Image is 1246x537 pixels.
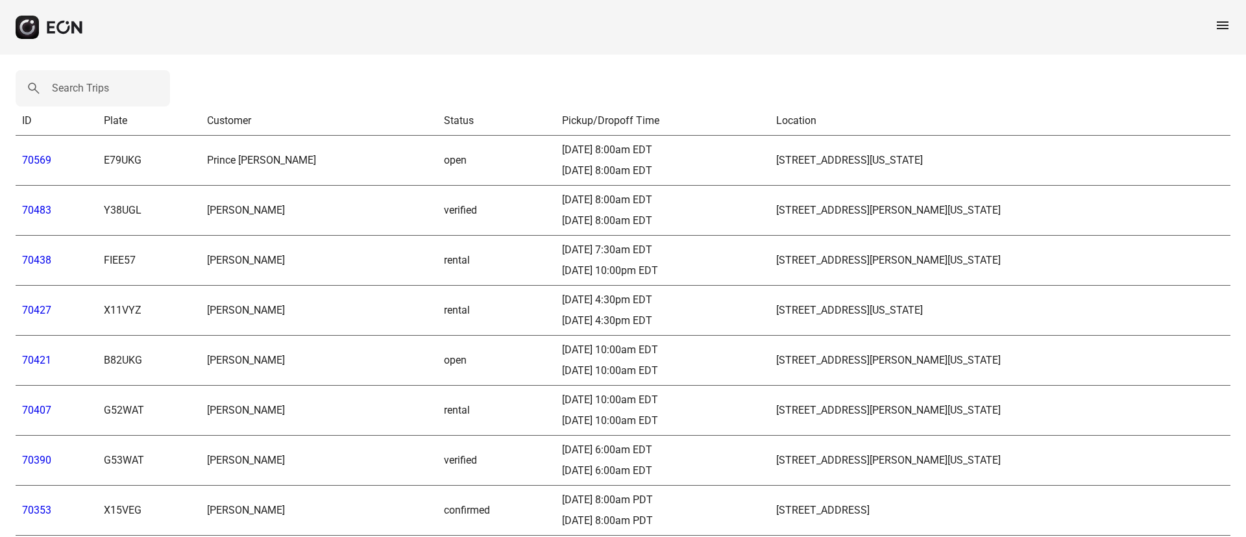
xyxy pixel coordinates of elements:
[562,463,763,479] div: [DATE] 6:00am EDT
[437,486,556,536] td: confirmed
[22,154,51,166] a: 70569
[770,436,1230,486] td: [STREET_ADDRESS][PERSON_NAME][US_STATE]
[562,392,763,408] div: [DATE] 10:00am EDT
[562,492,763,508] div: [DATE] 8:00am PDT
[770,186,1230,236] td: [STREET_ADDRESS][PERSON_NAME][US_STATE]
[770,486,1230,536] td: [STREET_ADDRESS]
[52,81,109,96] label: Search Trips
[562,213,763,229] div: [DATE] 8:00am EDT
[97,436,201,486] td: G53WAT
[97,286,201,336] td: X11VYZ
[437,236,556,286] td: rental
[22,304,51,316] a: 70427
[201,186,437,236] td: [PERSON_NAME]
[97,186,201,236] td: Y38UGL
[97,336,201,386] td: B82UKG
[97,236,201,286] td: FIEE57
[562,163,763,179] div: [DATE] 8:00am EDT
[562,413,763,429] div: [DATE] 10:00am EDT
[201,236,437,286] td: [PERSON_NAME]
[22,504,51,516] a: 70353
[22,254,51,266] a: 70438
[770,136,1230,186] td: [STREET_ADDRESS][US_STATE]
[562,242,763,258] div: [DATE] 7:30am EDT
[770,386,1230,436] td: [STREET_ADDRESS][PERSON_NAME][US_STATE]
[437,336,556,386] td: open
[201,486,437,536] td: [PERSON_NAME]
[201,336,437,386] td: [PERSON_NAME]
[201,136,437,186] td: Prince [PERSON_NAME]
[770,286,1230,336] td: [STREET_ADDRESS][US_STATE]
[562,292,763,308] div: [DATE] 4:30pm EDT
[437,136,556,186] td: open
[97,386,201,436] td: G52WAT
[22,404,51,416] a: 70407
[22,354,51,366] a: 70421
[562,263,763,279] div: [DATE] 10:00pm EDT
[97,136,201,186] td: E79UKG
[437,106,556,136] th: Status
[770,236,1230,286] td: [STREET_ADDRESS][PERSON_NAME][US_STATE]
[1215,18,1230,33] span: menu
[556,106,770,136] th: Pickup/Dropoff Time
[562,192,763,208] div: [DATE] 8:00am EDT
[201,286,437,336] td: [PERSON_NAME]
[22,454,51,466] a: 70390
[437,436,556,486] td: verified
[201,436,437,486] td: [PERSON_NAME]
[437,386,556,436] td: rental
[97,486,201,536] td: X15VEG
[437,286,556,336] td: rental
[562,313,763,329] div: [DATE] 4:30pm EDT
[562,142,763,158] div: [DATE] 8:00am EDT
[201,106,437,136] th: Customer
[562,513,763,529] div: [DATE] 8:00am PDT
[562,363,763,379] div: [DATE] 10:00am EDT
[97,106,201,136] th: Plate
[770,336,1230,386] td: [STREET_ADDRESS][PERSON_NAME][US_STATE]
[562,342,763,358] div: [DATE] 10:00am EDT
[562,442,763,458] div: [DATE] 6:00am EDT
[16,106,97,136] th: ID
[770,106,1230,136] th: Location
[22,204,51,216] a: 70483
[201,386,437,436] td: [PERSON_NAME]
[437,186,556,236] td: verified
